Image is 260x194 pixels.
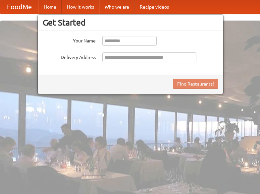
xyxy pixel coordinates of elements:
[38,0,62,14] a: Home
[43,52,96,61] label: Delivery Address
[173,79,218,89] button: Find Restaurants!
[43,18,218,28] h3: Get Started
[43,36,96,44] label: Your Name
[62,0,99,14] a: How it works
[134,0,174,14] a: Recipe videos
[0,0,38,14] a: FoodMe
[99,0,134,14] a: Who we are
